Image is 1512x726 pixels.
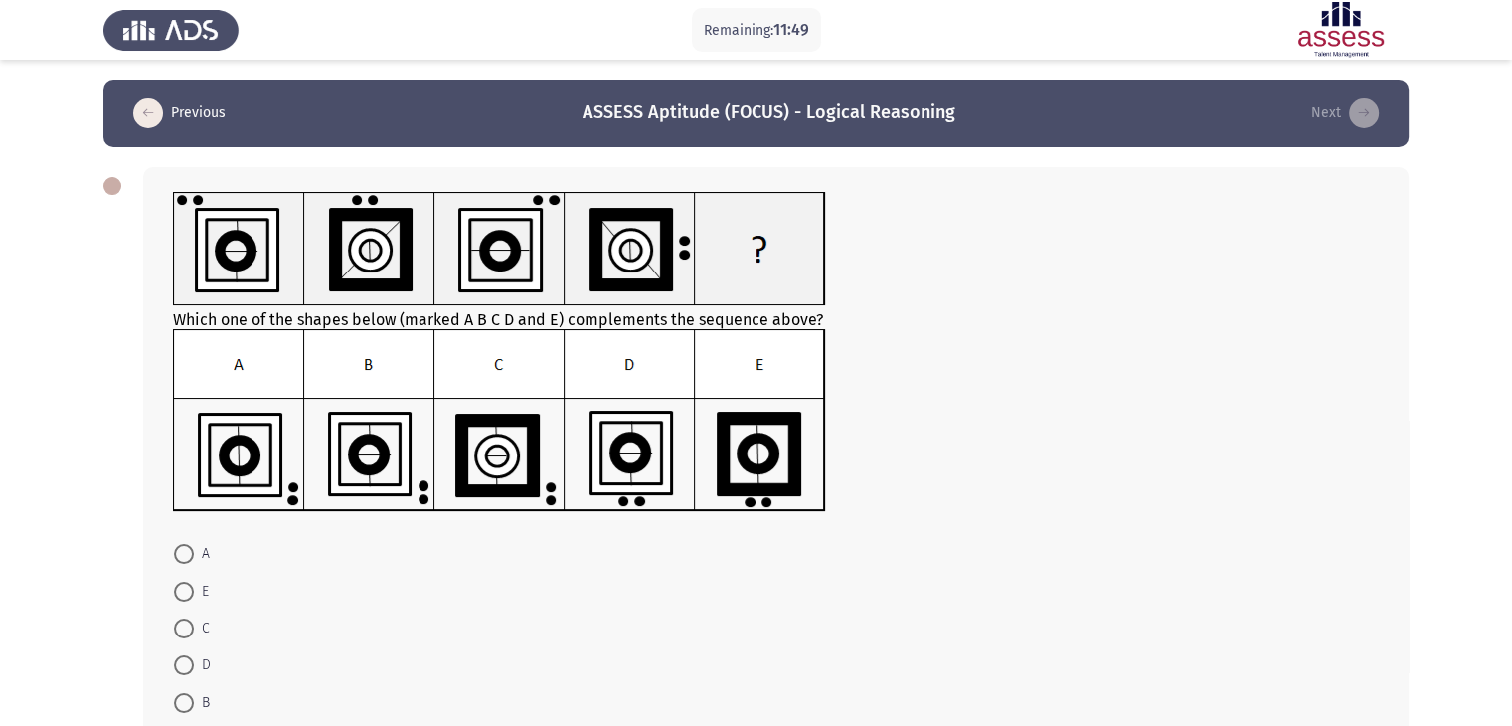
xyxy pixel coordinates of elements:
button: load next page [1305,97,1385,129]
div: Which one of the shapes below (marked A B C D and E) complements the sequence above? [173,192,1379,516]
span: 11:49 [773,20,809,39]
p: Remaining: [704,18,809,43]
span: D [194,653,211,677]
span: B [194,691,210,715]
img: Assess Talent Management logo [103,2,239,58]
span: C [194,617,210,640]
img: Assessment logo of ASSESS Focus 4 Module Assessment (EN/AR) (Basic - IB) [1273,2,1409,58]
span: E [194,580,209,604]
h3: ASSESS Aptitude (FOCUS) - Logical Reasoning [583,100,955,125]
img: UkFYYl8wNDdfQS5wbmcxNjkxMzAwNjMwMzQy.png [173,192,826,306]
img: UkFYYl8wNDdfQi5wbmcxNjkxMzAwNjQwMjc4.png [173,329,826,512]
button: load previous page [127,97,232,129]
span: A [194,542,210,566]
